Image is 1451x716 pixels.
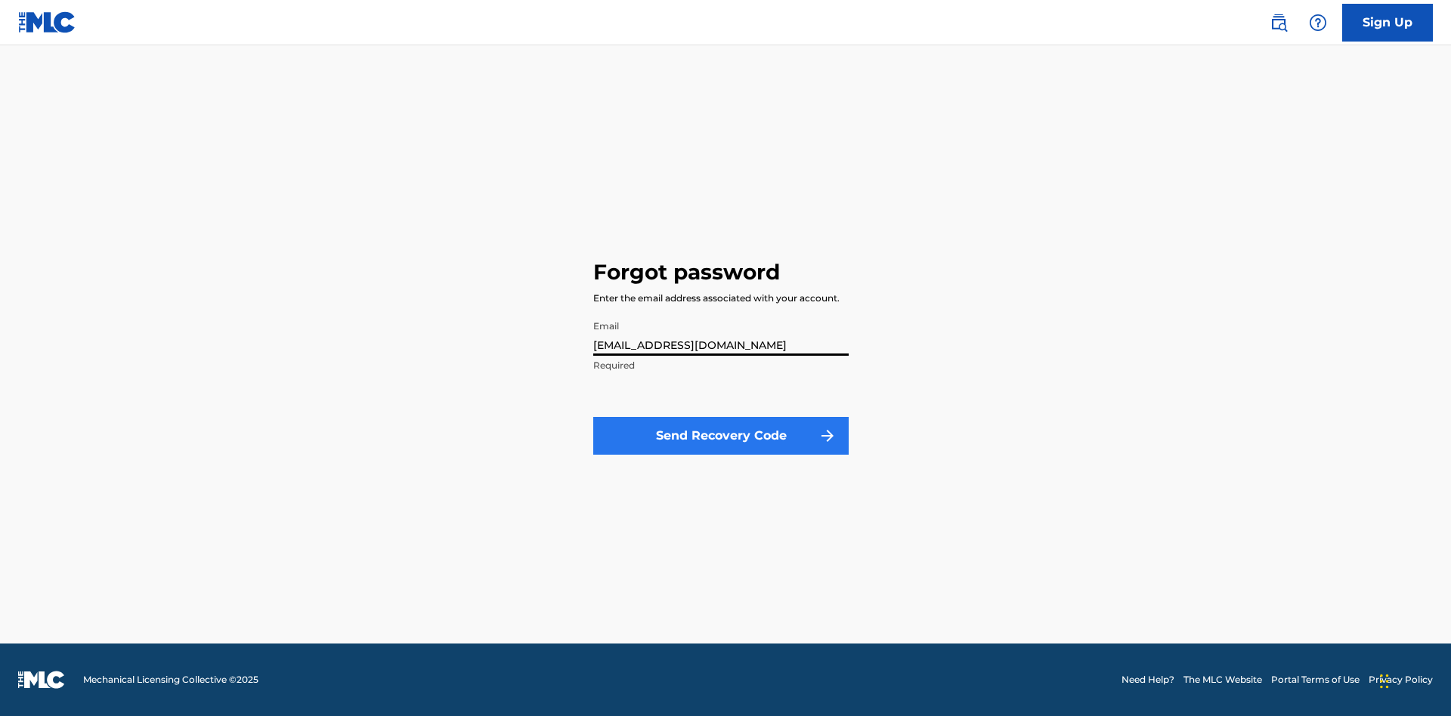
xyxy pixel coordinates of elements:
[1342,4,1433,42] a: Sign Up
[18,671,65,689] img: logo
[593,259,780,285] h3: Forgot password
[818,427,837,445] img: f7272a7cc735f4ea7f67.svg
[1380,659,1389,704] div: Drag
[1375,643,1451,716] iframe: Chat Widget
[1309,14,1327,32] img: help
[593,417,849,455] button: Send Recovery Code
[83,673,258,687] span: Mechanical Licensing Collective © 2025
[1369,673,1433,687] a: Privacy Policy
[1271,673,1360,687] a: Portal Terms of Use
[1183,673,1262,687] a: The MLC Website
[1264,8,1294,38] a: Public Search
[18,11,76,33] img: MLC Logo
[593,359,849,372] p: Required
[1303,8,1333,38] div: Help
[1122,673,1174,687] a: Need Help?
[1270,14,1288,32] img: search
[593,292,840,305] div: Enter the email address associated with your account.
